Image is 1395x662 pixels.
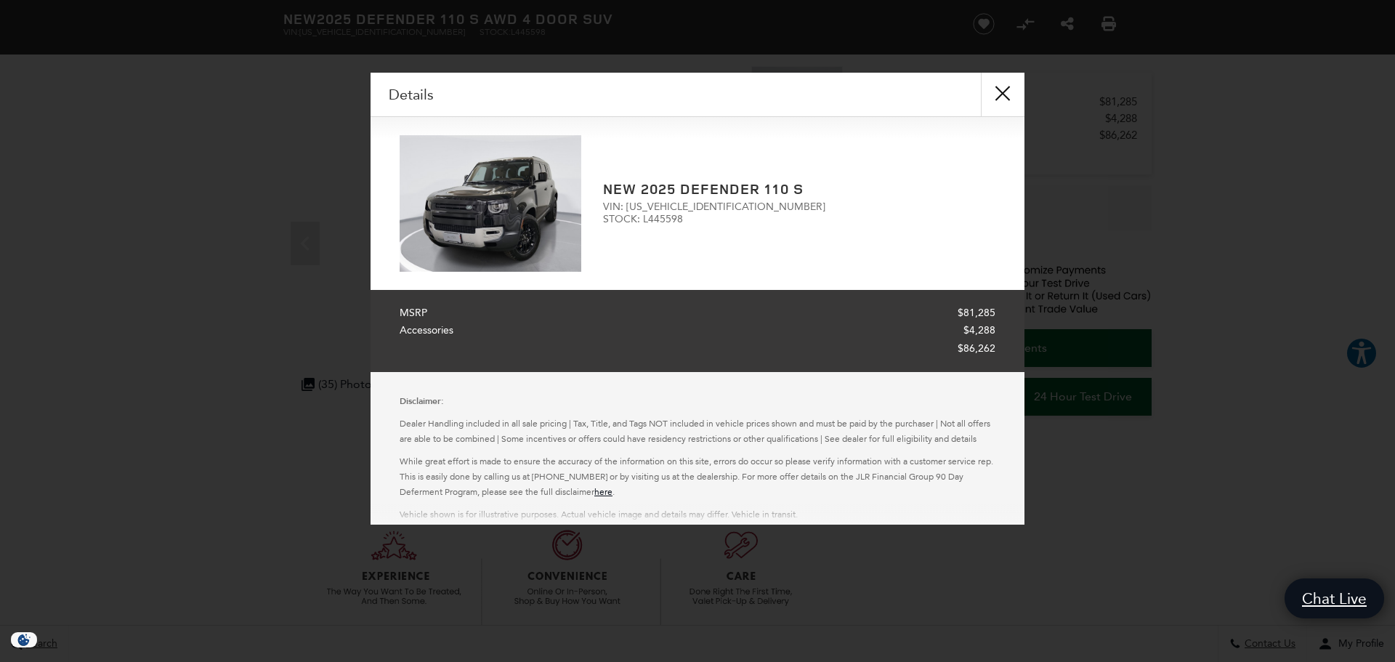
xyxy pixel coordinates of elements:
span: Accessories [400,322,461,340]
div: Privacy Settings [7,632,41,647]
span: $86,262 [958,340,995,358]
a: here [594,487,612,497]
img: 2025 Land Rover Defender 110 S [400,135,581,272]
span: $81,285 [958,304,995,323]
button: close [981,73,1024,116]
p: While great effort is made to ensure the accuracy of the information on this site, errors do occu... [400,454,995,500]
span: $4,288 [963,322,995,340]
span: MSRP [400,304,434,323]
span: Chat Live [1295,589,1374,608]
p: Dealer Handling included in all sale pricing | Tax, Title, and Tags NOT included in vehicle price... [400,416,995,447]
p: Vehicle shown is for illustrative purposes. Actual vehicle image and details may differ. Vehicle ... [400,507,995,522]
span: VIN: [US_VEHICLE_IDENTIFICATION_NUMBER] [603,201,995,213]
h2: New 2025 Defender 110 S [603,181,995,197]
span: STOCK: L445598 [603,213,995,225]
div: Details [371,73,1024,117]
a: $86,262 [400,340,995,358]
strong: Disclaimer: [400,395,444,407]
a: Chat Live [1285,578,1384,618]
a: MSRP $81,285 [400,304,995,323]
a: Accessories $4,288 [400,322,995,340]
